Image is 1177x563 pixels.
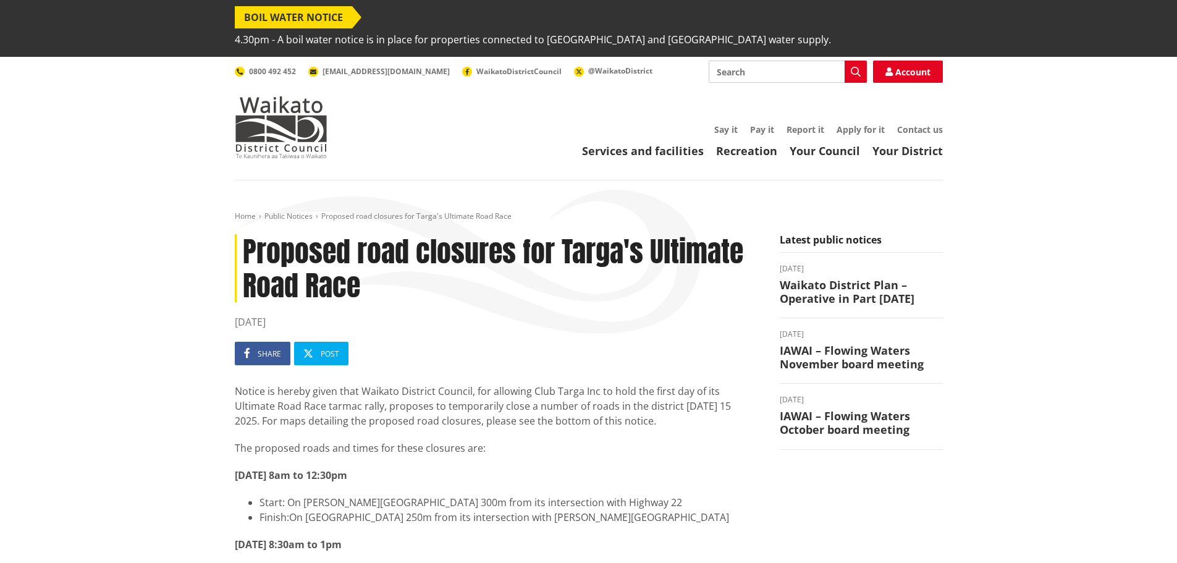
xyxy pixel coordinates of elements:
[323,66,450,77] span: [EMAIL_ADDRESS][DOMAIN_NAME]
[235,28,831,51] span: 4.30pm - A boil water notice is in place for properties connected to [GEOGRAPHIC_DATA] and [GEOGR...
[249,66,296,77] span: 0800 492 452
[837,124,885,135] a: Apply for it
[235,211,256,221] a: Home
[264,211,313,221] a: Public Notices
[289,510,729,524] span: On [GEOGRAPHIC_DATA] 250m from its intersection with [PERSON_NAME][GEOGRAPHIC_DATA]
[235,441,761,455] p: The proposed roads and times for these closures are:
[873,61,943,83] a: Account
[321,211,512,221] span: Proposed road closures for Targa's Ultimate Road Race
[235,234,761,302] h1: Proposed road closures for Targa's Ultimate Road Race
[787,124,824,135] a: Report it
[714,124,738,135] a: Say it
[235,315,761,329] time: [DATE]
[588,66,652,76] span: @WaikatoDistrict
[780,234,943,253] h5: Latest public notices
[780,396,943,436] a: [DATE] IAWAI – Flowing Waters October board meeting
[235,96,327,158] img: Waikato District Council - Te Kaunihera aa Takiwaa o Waikato
[321,349,339,359] span: Post
[780,265,943,273] time: [DATE]
[790,143,860,158] a: Your Council
[235,66,296,77] a: 0800 492 452
[235,384,761,428] p: Notice is hereby given that Waikato District Council, for allowing Club Targa Inc to hold the fir...
[235,468,347,482] strong: [DATE] 8am to 12:30pm
[780,265,943,305] a: [DATE] Waikato District Plan – Operative in Part [DATE]
[780,396,943,404] time: [DATE]
[780,331,943,338] time: [DATE]
[235,538,342,551] strong: [DATE] 8:30am to 1pm
[872,143,943,158] a: Your District
[750,124,774,135] a: Pay it
[780,410,943,436] h3: IAWAI – Flowing Waters October board meeting
[258,349,281,359] span: Share
[574,66,652,76] a: @WaikatoDistrict
[780,344,943,371] h3: IAWAI – Flowing Waters November board meeting
[259,496,682,509] span: Start: On [PERSON_NAME][GEOGRAPHIC_DATA] 300m from its intersection with Highway 22
[308,66,450,77] a: [EMAIL_ADDRESS][DOMAIN_NAME]
[235,6,352,28] span: BOIL WATER NOTICE
[582,143,704,158] a: Services and facilities
[462,66,562,77] a: WaikatoDistrictCouncil
[780,279,943,305] h3: Waikato District Plan – Operative in Part [DATE]
[235,342,290,365] a: Share
[709,61,867,83] input: Search input
[235,211,943,222] nav: breadcrumb
[294,342,348,365] a: Post
[780,331,943,371] a: [DATE] IAWAI – Flowing Waters November board meeting
[897,124,943,135] a: Contact us
[476,66,562,77] span: WaikatoDistrictCouncil
[716,143,777,158] a: Recreation
[259,510,761,525] li: Finish:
